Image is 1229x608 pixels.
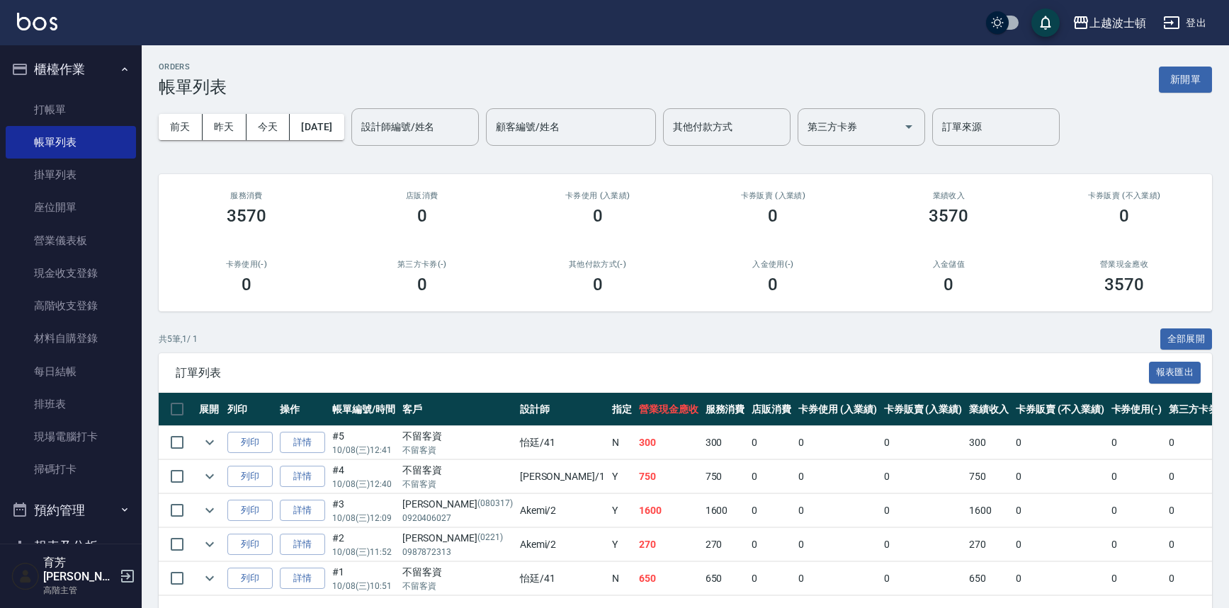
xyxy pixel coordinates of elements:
[329,528,399,561] td: #2
[402,444,513,457] p: 不留客資
[332,580,395,592] p: 10/08 (三) 10:51
[1089,14,1146,32] div: 上越波士頓
[227,568,273,590] button: 列印
[329,562,399,595] td: #1
[402,463,513,478] div: 不留客資
[795,460,880,493] td: 0
[6,528,136,565] button: 報表及分析
[417,206,427,226] h3: 0
[6,51,136,88] button: 櫃檯作業
[6,191,136,224] a: 座位開單
[199,534,220,555] button: expand row
[1108,426,1166,459] td: 0
[635,426,702,459] td: 300
[351,191,493,200] h2: 店販消費
[795,528,880,561] td: 0
[159,333,198,345] p: 共 5 筆, 1 / 1
[944,275,953,294] h3: 0
[329,393,399,426] th: 帳單編號/時間
[1067,8,1152,38] button: 上越波士頓
[965,426,1012,459] td: 300
[227,466,273,488] button: 列印
[1012,528,1107,561] td: 0
[929,206,968,226] h3: 3570
[635,393,702,426] th: 營業現金應收
[280,466,325,488] a: 詳情
[880,562,966,595] td: 0
[1108,528,1166,561] td: 0
[516,494,608,527] td: Akemi /2
[593,275,603,294] h3: 0
[795,393,880,426] th: 卡券使用 (入業績)
[880,494,966,527] td: 0
[878,191,1019,200] h2: 業績收入
[880,528,966,561] td: 0
[608,494,635,527] td: Y
[880,426,966,459] td: 0
[6,492,136,529] button: 預約管理
[795,562,880,595] td: 0
[702,562,749,595] td: 650
[897,115,920,138] button: Open
[290,114,344,140] button: [DATE]
[196,393,224,426] th: 展開
[203,114,247,140] button: 昨天
[608,562,635,595] td: N
[1159,72,1212,86] a: 新開單
[6,453,136,486] a: 掃碼打卡
[608,393,635,426] th: 指定
[1159,67,1212,93] button: 新開單
[329,494,399,527] td: #3
[6,420,136,453] a: 現場電腦打卡
[965,494,1012,527] td: 1600
[1031,8,1060,37] button: save
[227,534,273,556] button: 列印
[280,500,325,522] a: 詳情
[1012,393,1107,426] th: 卡券販賣 (不入業績)
[1149,362,1201,384] button: 報表匯出
[768,275,778,294] h3: 0
[6,388,136,420] a: 排班表
[224,393,276,426] th: 列印
[702,191,844,200] h2: 卡券販賣 (入業績)
[1012,562,1107,595] td: 0
[332,444,395,457] p: 10/08 (三) 12:41
[276,393,329,426] th: 操作
[351,260,493,269] h2: 第三方卡券(-)
[227,432,273,454] button: 列印
[635,562,702,595] td: 650
[702,260,844,269] h2: 入金使用(-)
[748,562,795,595] td: 0
[159,77,227,97] h3: 帳單列表
[43,584,115,597] p: 高階主管
[332,546,395,558] p: 10/08 (三) 11:52
[748,494,795,527] td: 0
[329,460,399,493] td: #4
[280,432,325,454] a: 詳情
[702,393,749,426] th: 服務消費
[516,528,608,561] td: Akemi /2
[6,257,136,289] a: 現金收支登錄
[795,426,880,459] td: 0
[702,460,749,493] td: 750
[227,206,266,226] h3: 3570
[635,528,702,561] td: 270
[965,562,1012,595] td: 650
[402,580,513,592] p: 不留客資
[176,191,317,200] h3: 服務消費
[399,393,516,426] th: 客戶
[402,531,513,546] div: [PERSON_NAME]
[17,13,57,30] img: Logo
[608,426,635,459] td: N
[880,460,966,493] td: 0
[6,355,136,388] a: 每日結帳
[332,478,395,491] p: 10/08 (三) 12:40
[608,528,635,561] td: Y
[159,114,203,140] button: 前天
[635,460,702,493] td: 750
[702,528,749,561] td: 270
[280,568,325,590] a: 詳情
[6,289,136,322] a: 高階收支登錄
[402,429,513,444] div: 不留客資
[402,497,513,512] div: [PERSON_NAME]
